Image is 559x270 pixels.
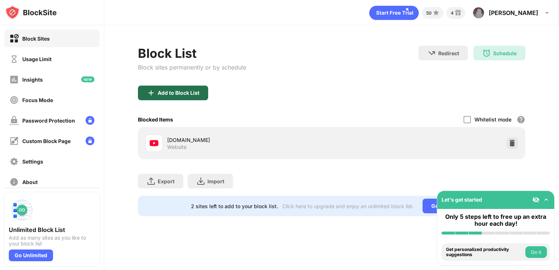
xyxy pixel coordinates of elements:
[86,136,94,145] img: lock-menu.svg
[10,136,19,146] img: customize-block-page-off.svg
[369,5,419,20] div: animation
[525,246,547,258] button: Do it
[532,196,540,203] img: eye-not-visible.svg
[158,90,199,96] div: Add to Block List
[474,116,511,123] div: Whitelist mode
[22,76,43,83] div: Insights
[438,50,459,56] div: Redirect
[22,179,38,185] div: About
[22,158,43,165] div: Settings
[191,203,278,209] div: 2 sites left to add to your block list.
[9,226,95,233] div: Unlimited Block List
[473,7,484,19] img: ACg8ocJ-Nm1uIHzN2081W8nK21lHMRrlB5AdSwwCS5viso65EkQIq8jj=s96-c
[5,5,57,20] img: logo-blocksite.svg
[426,10,432,16] div: 50
[454,8,462,17] img: reward-small.svg
[10,157,19,166] img: settings-off.svg
[22,117,75,124] div: Password Protection
[10,55,19,64] img: time-usage-off.svg
[22,138,71,144] div: Custom Block Page
[22,35,50,42] div: Block Sites
[81,76,94,82] img: new-icon.svg
[167,136,332,144] div: [DOMAIN_NAME]
[543,196,550,203] img: omni-setup-toggle.svg
[442,213,550,227] div: Only 5 steps left to free up an extra hour each day!
[10,177,19,187] img: about-off.svg
[442,196,482,203] div: Let's get started
[432,8,440,17] img: points-small.svg
[10,75,19,84] img: insights-off.svg
[282,203,414,209] div: Click here to upgrade and enjoy an unlimited block list.
[9,235,95,247] div: Add as many sites as you like to your block list
[22,56,52,62] div: Usage Limit
[150,139,158,147] img: favicons
[207,178,224,184] div: Import
[138,46,246,61] div: Block List
[158,178,175,184] div: Export
[9,250,53,261] div: Go Unlimited
[446,247,524,258] div: Get personalized productivity suggestions
[9,197,35,223] img: push-block-list.svg
[138,64,246,71] div: Block sites permanently or by schedule
[22,97,53,103] div: Focus Mode
[86,116,94,125] img: lock-menu.svg
[167,144,187,150] div: Website
[423,199,473,213] div: Go Unlimited
[10,95,19,105] img: focus-off.svg
[138,116,173,123] div: Blocked Items
[10,34,19,43] img: block-on.svg
[10,116,19,125] img: password-protection-off.svg
[493,50,517,56] div: Schedule
[489,9,538,16] div: [PERSON_NAME]
[451,10,454,16] div: 4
